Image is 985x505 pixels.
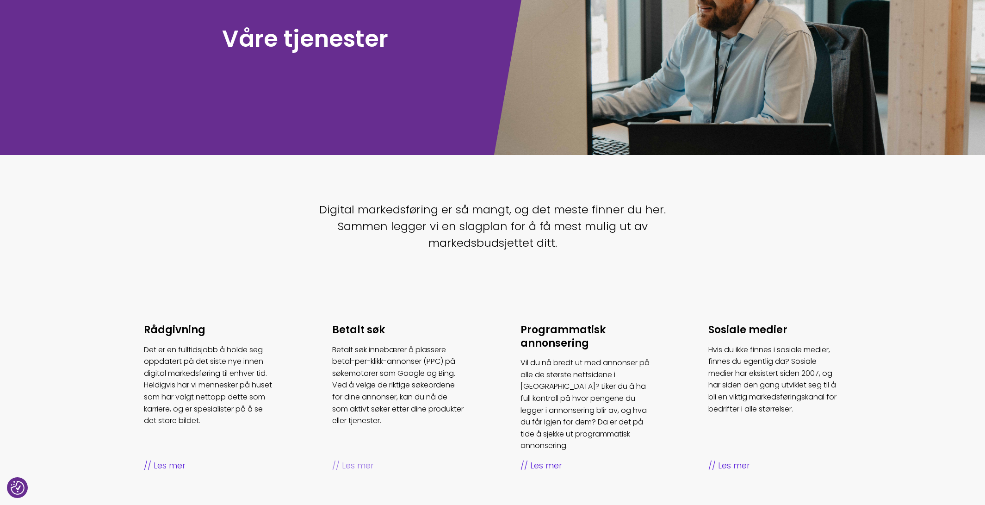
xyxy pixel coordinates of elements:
p: Hvis du ikke finnes i sosiale medier, finnes du egentlig da? Sosiale medier har eksistert siden 2... [708,344,841,415]
span: Les mer [520,459,653,473]
a: Betalt søk Betalt søk innebærer å plassere betal-per-klikk-annonser (PPC) på søkemotorer som Goog... [332,324,465,473]
h3: Sosiale medier [708,324,841,337]
h1: Våre tjenester [222,24,488,54]
span: Les mer [708,459,841,473]
p: Det er en fulltidsjobb å holde seg oppdatert på det siste nye innen digital markedsføring til enh... [144,344,277,427]
h3: Betalt søk [332,324,465,337]
h3: Programmatisk annonsering [520,324,653,350]
a: Sosiale medier Hvis du ikke finnes i sosiale medier, finnes du egentlig da? Sosiale medier har ek... [708,324,841,473]
span: Les mer [332,459,465,473]
span: Les mer [144,459,277,473]
p: Vil du nå bredt ut med annonser på alle de største nettsidene i [GEOGRAPHIC_DATA]? Liker du å ha ... [520,357,653,452]
a: Rådgivning Det er en fulltidsjobb å holde seg oppdatert på det siste nye innen digital markedsfør... [144,324,277,473]
img: Revisit consent button [11,481,25,495]
button: Samtykkepreferanser [11,481,25,495]
p: Betalt søk innebærer å plassere betal-per-klikk-annonser (PPC) på søkemotorer som Google og Bing.... [332,344,465,427]
h3: Rådgivning [144,324,277,337]
p: Digital markedsføring er så mangt, og det meste finner du her. Sammen legger vi en slagplan for å... [310,201,675,251]
a: Programmatisk annonsering Vil du nå bredt ut med annonser på alle de største nettsidene i [GEOGRA... [520,324,653,473]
